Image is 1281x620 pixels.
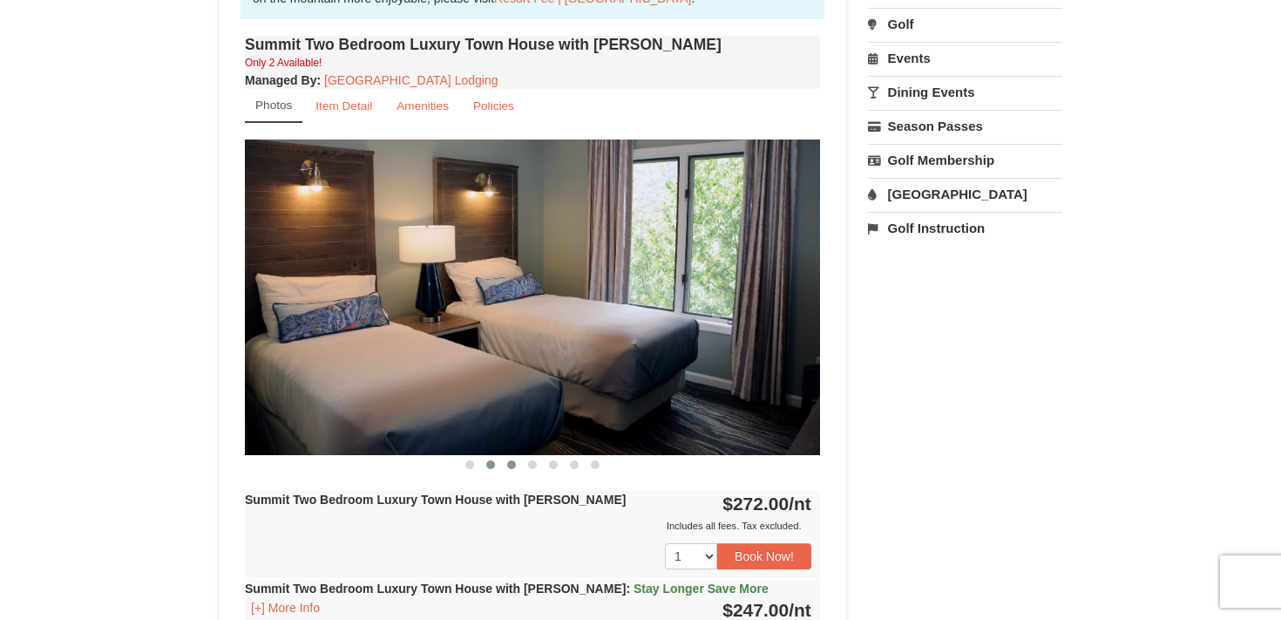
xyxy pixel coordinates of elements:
[868,212,1062,244] a: Golf Instruction
[245,493,626,507] strong: Summit Two Bedroom Luxury Town House with [PERSON_NAME]
[868,8,1062,40] a: Golf
[315,99,372,112] small: Item Detail
[626,582,630,596] span: :
[473,99,514,112] small: Policies
[717,543,811,569] button: Book Now!
[868,110,1062,142] a: Season Passes
[245,57,322,69] small: Only 2 Available!
[396,99,449,112] small: Amenities
[245,73,316,87] span: Managed By
[245,598,326,617] button: [+] More Info
[868,76,1062,108] a: Dining Events
[462,89,525,123] a: Policies
[385,89,460,123] a: Amenities
[324,73,498,87] a: [GEOGRAPHIC_DATA] Lodging
[868,144,1062,176] a: Golf Membership
[245,517,811,535] div: Includes all fees. Tax excluded.
[722,494,811,514] strong: $272.00
[245,89,302,123] a: Photos
[245,582,769,596] strong: Summit Two Bedroom Luxury Town House with [PERSON_NAME]
[304,89,383,123] a: Item Detail
[245,140,820,454] img: 18876286-203-b82bb466.png
[868,178,1062,210] a: [GEOGRAPHIC_DATA]
[722,600,789,620] span: $247.00
[789,494,811,514] span: /nt
[634,582,769,596] span: Stay Longer Save More
[245,36,820,53] h4: Summit Two Bedroom Luxury Town House with [PERSON_NAME]
[245,73,321,87] strong: :
[255,99,292,112] small: Photos
[789,600,811,620] span: /nt
[868,42,1062,74] a: Events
